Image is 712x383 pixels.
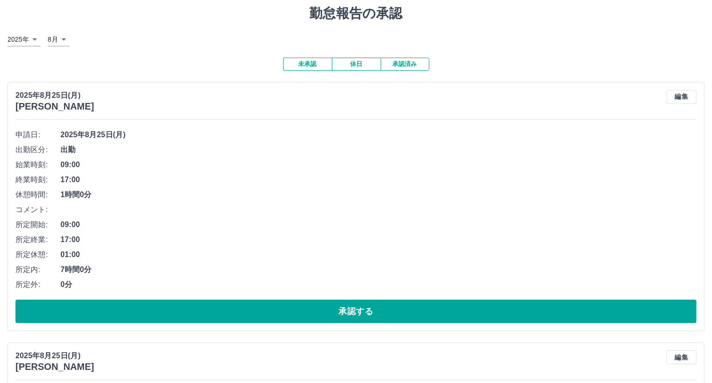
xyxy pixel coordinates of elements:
button: 休日 [332,58,381,71]
button: 編集 [667,350,697,364]
span: 所定外: [15,279,60,290]
span: 17:00 [60,234,697,245]
h1: 勤怠報告の承認 [7,6,705,22]
span: 1時間0分 [60,189,697,200]
span: 01:00 [60,249,697,260]
span: 始業時刻: [15,159,60,170]
span: 休憩時間: [15,189,60,200]
p: 2025年8月25日(月) [15,90,94,101]
span: 09:00 [60,159,697,170]
button: 承認する [15,300,697,323]
span: 終業時刻: [15,174,60,185]
span: 申請日: [15,129,60,140]
button: 承認済み [381,58,429,71]
span: 所定休憩: [15,249,60,260]
span: 7時間0分 [60,264,697,275]
p: 2025年8月25日(月) [15,350,94,361]
h3: [PERSON_NAME] [15,101,94,112]
span: 出勤 [60,144,697,155]
button: 未承認 [283,58,332,71]
button: 編集 [667,90,697,104]
span: 17:00 [60,174,697,185]
h3: [PERSON_NAME] [15,361,94,372]
span: 所定終業: [15,234,60,245]
span: コメント: [15,204,60,215]
div: 8月 [48,33,69,46]
span: 所定内: [15,264,60,275]
span: 所定開始: [15,219,60,230]
div: 2025年 [7,33,40,46]
span: 出勤区分: [15,144,60,155]
span: 09:00 [60,219,697,230]
span: 0分 [60,279,697,290]
span: 2025年8月25日(月) [60,129,697,140]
